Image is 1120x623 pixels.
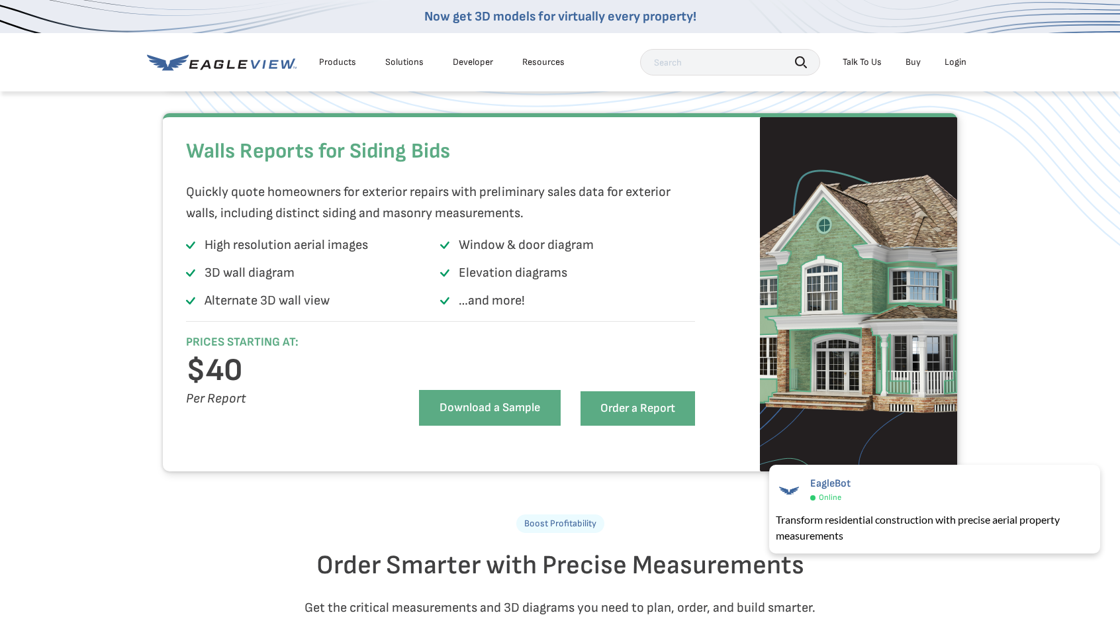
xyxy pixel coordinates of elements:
[581,391,695,426] a: Order a Report
[810,477,851,490] span: EagleBot
[459,234,594,256] p: Window & door diagram
[522,56,565,68] div: Resources
[459,262,567,283] p: Elevation diagrams
[453,56,493,68] a: Developer
[906,56,921,68] a: Buy
[516,514,604,533] p: Boost Profitability
[205,234,368,256] p: High resolution aerial images
[319,56,356,68] div: Products
[945,56,966,68] div: Login
[385,56,424,68] div: Solutions
[173,597,947,618] p: Get the critical measurements and 3D diagrams you need to plan, order, and build smarter.
[186,391,246,407] i: Per Report
[419,390,561,426] a: Download a Sample
[186,360,377,381] h3: $40
[819,493,841,503] span: Online
[173,550,947,581] h2: Order Smarter with Precise Measurements
[843,56,882,68] div: Talk To Us
[186,335,377,350] h6: PRICES STARTING AT:
[424,9,696,24] a: Now get 3D models for virtually every property!
[776,477,802,504] img: EagleBot
[776,512,1094,544] div: Transform residential construction with precise aerial property measurements
[186,181,688,224] p: Quickly quote homeowners for exterior repairs with preliminary sales data for exterior walls, inc...
[186,132,695,171] h2: Walls Reports for Siding Bids
[640,49,820,75] input: Search
[205,262,295,283] p: 3D wall diagram
[205,290,330,311] p: Alternate 3D wall view
[459,290,525,311] p: …and more!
